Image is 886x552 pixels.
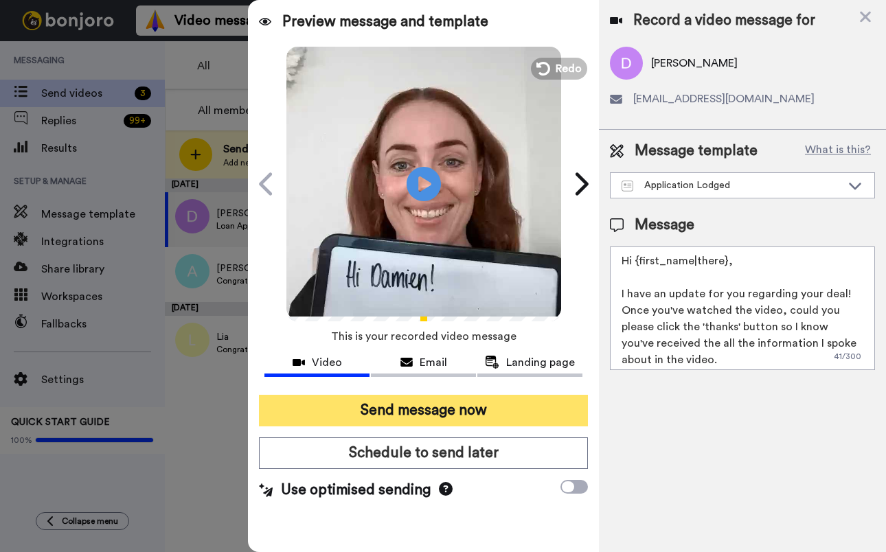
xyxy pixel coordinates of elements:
span: Email [420,354,447,371]
span: [EMAIL_ADDRESS][DOMAIN_NAME] [633,91,815,107]
span: Video [312,354,342,371]
span: This is your recorded video message [331,321,516,352]
button: Schedule to send later [259,437,588,469]
span: Message template [635,141,758,161]
span: Landing page [506,354,575,371]
span: Use optimised sending [281,480,431,501]
button: Send message now [259,395,588,426]
span: Message [635,215,694,235]
div: Application Lodged [622,179,841,192]
button: What is this? [801,141,875,161]
img: Message-temps.svg [622,181,633,192]
textarea: Hi {first_name|there}, I have an update for you regarding your deal! Once you've watched the vide... [610,246,875,370]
